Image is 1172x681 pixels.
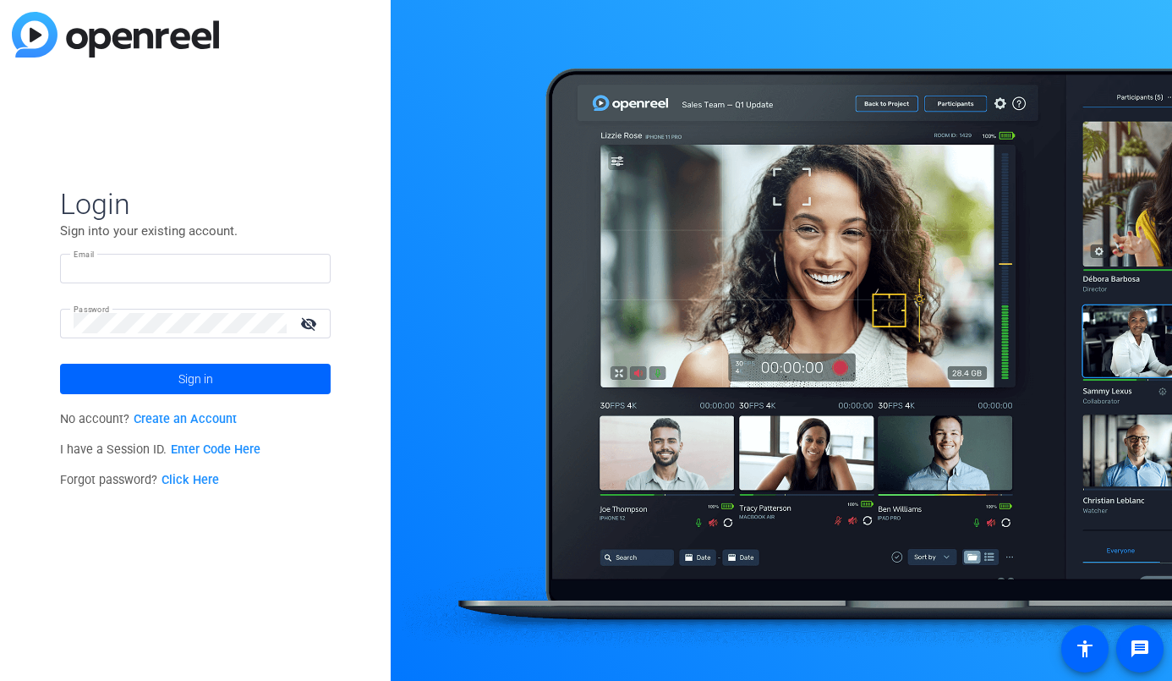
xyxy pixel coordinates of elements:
[60,473,219,487] span: Forgot password?
[74,258,317,278] input: Enter Email Address
[60,186,331,222] span: Login
[60,442,260,457] span: I have a Session ID.
[162,473,219,487] a: Click Here
[12,12,219,58] img: blue-gradient.svg
[134,412,237,426] a: Create an Account
[290,311,331,336] mat-icon: visibility_off
[74,305,110,314] mat-label: Password
[178,358,213,400] span: Sign in
[74,250,95,259] mat-label: Email
[171,442,260,457] a: Enter Code Here
[1075,639,1095,659] mat-icon: accessibility
[60,364,331,394] button: Sign in
[60,222,331,240] p: Sign into your existing account.
[1130,639,1150,659] mat-icon: message
[60,412,237,426] span: No account?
